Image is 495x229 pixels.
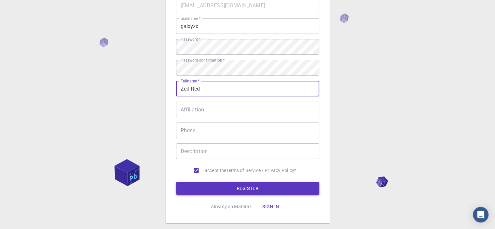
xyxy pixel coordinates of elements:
label: username [181,16,200,21]
label: Password [181,36,200,42]
button: REGISTER [176,182,319,195]
label: Fullname [181,78,199,84]
p: Already on Mat3ra? [211,203,252,210]
button: Sign in [257,200,284,213]
span: I accept the [202,167,227,174]
div: Open Intercom Messenger [473,207,488,222]
a: Terms of Service / Privacy Policy* [226,167,296,174]
p: Terms of Service / Privacy Policy * [226,167,296,174]
label: Password confirmation [181,57,225,63]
